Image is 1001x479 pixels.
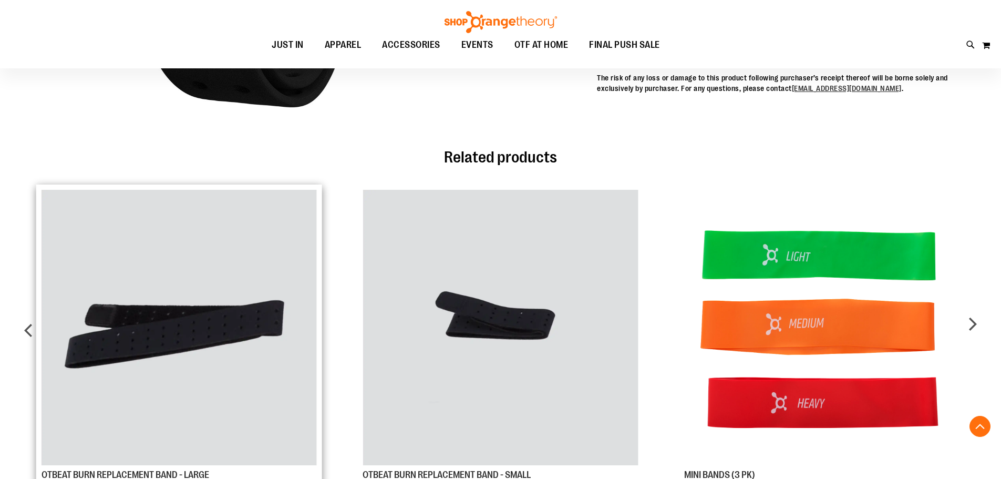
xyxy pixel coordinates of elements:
span: JUST IN [272,33,304,57]
span: Related products [444,148,557,166]
a: Product Page Link [684,190,959,467]
a: ACCESSORIES [371,33,451,57]
a: FINAL PUSH SALE [579,33,670,57]
img: OTBEAT BURN REPLACEMENT BAND - SMALL [363,190,638,465]
a: [EMAIL_ADDRESS][DOMAIN_NAME] [792,84,902,93]
span: EVENTS [461,33,493,57]
span: FINAL PUSH SALE [589,33,660,57]
button: Back To Top [969,416,990,437]
a: Product Page Link [363,190,638,467]
img: OTBEAT BURN REPLACEMENT BAND - LARGE [42,190,317,465]
a: JUST IN [261,33,314,57]
p: The risk of any loss or damage to this product following purchaser’s receipt thereof will be born... [597,73,983,94]
a: Product Page Link [42,190,317,467]
a: APPAREL [314,33,372,57]
a: EVENTS [451,33,504,57]
span: APPAREL [325,33,362,57]
img: Shop Orangetheory [443,11,559,33]
a: OTF AT HOME [504,33,579,57]
span: OTF AT HOME [514,33,569,57]
span: ACCESSORIES [382,33,440,57]
img: MINI BANDS (3 PK) [684,190,959,465]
